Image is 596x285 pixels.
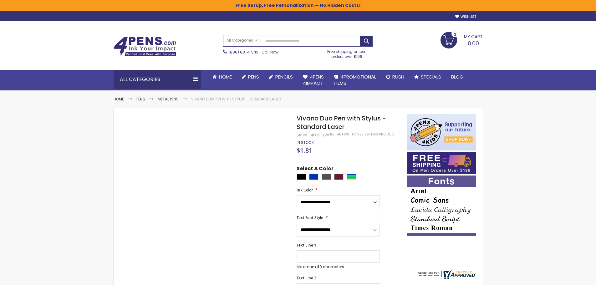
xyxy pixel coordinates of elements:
span: Ink Color [297,187,313,193]
a: 0.00 0 [441,32,483,48]
strong: SKU [297,132,308,138]
span: Vivano Duo Pen with Stylus - Standard Laser [297,114,386,131]
img: 4pens 4 kids [407,114,476,150]
a: Pens [237,70,264,84]
a: (888) 88-4PENS [228,49,258,55]
div: Black [297,174,306,180]
span: - Call Now! [228,49,279,55]
li: Vivano Duo Pen with Stylus - Standard Laser [191,97,281,102]
a: 4PROMOTIONALITEMS [329,70,381,90]
p: Maximum 40 characters [297,264,380,269]
img: 4Pens Custom Pens and Promotional Products [114,37,176,57]
a: Wishlist [455,14,476,19]
img: 4pens.com widget logo [417,268,476,279]
div: Gunmetal [322,174,331,180]
a: Home [207,70,237,84]
img: Free shipping on orders over $199 [407,152,476,174]
div: 4PGS-LWF [311,133,330,138]
a: Be the first to review this product [330,132,396,137]
span: Home [219,74,232,80]
span: 0.00 [468,39,479,47]
a: 4Pens4impact [298,70,329,90]
span: 0 [454,32,456,38]
img: font-personalization-examples [407,176,476,236]
div: Free shipping on pen orders over $199 [321,47,373,59]
a: 4pens.com certificate URL [417,275,476,280]
span: Blog [451,74,463,80]
span: Pencils [275,74,293,80]
a: Metal Pens [158,96,179,102]
span: Text Font Style [297,215,323,220]
span: Specials [421,74,441,80]
span: 4Pens 4impact [303,74,324,86]
a: All Categories [223,35,261,46]
span: In stock [297,140,314,145]
div: Availability [297,140,314,145]
a: Pens [136,96,145,102]
span: Text Line 1 [297,242,316,248]
a: Rush [381,70,409,84]
span: Select A Color [297,165,334,174]
div: Assorted [347,174,356,180]
div: Dark Red [334,174,344,180]
a: Pencils [264,70,298,84]
a: Blog [446,70,468,84]
span: Rush [392,74,404,80]
div: All Categories [114,70,201,89]
div: Blue [309,174,318,180]
span: 4PROMOTIONAL ITEMS [334,74,376,86]
span: Text Line 2 [297,275,316,281]
span: Pens [248,74,259,80]
span: All Categories [227,38,258,43]
a: Specials [409,70,446,84]
a: Home [114,96,124,102]
span: $1.81 [297,146,312,155]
